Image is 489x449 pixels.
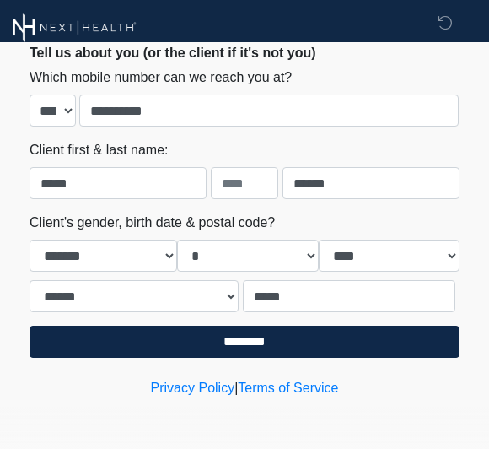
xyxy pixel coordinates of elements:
label: Which mobile number can we reach you at? [30,68,292,88]
label: Client first & last name: [30,140,169,160]
a: Privacy Policy [151,381,235,395]
img: Next Health Wellness Logo [13,13,137,42]
a: | [234,381,238,395]
label: Client's gender, birth date & postal code? [30,213,275,233]
a: Terms of Service [238,381,338,395]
